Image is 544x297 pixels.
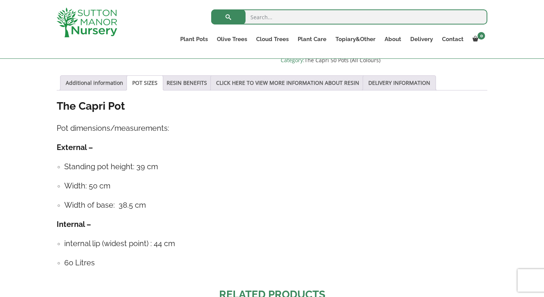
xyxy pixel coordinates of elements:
[437,34,468,44] a: Contact
[167,76,207,90] a: RESIN BENEFITS
[176,34,212,44] a: Plant Pots
[212,34,252,44] a: Olive Trees
[57,8,117,37] img: logo
[368,76,430,90] a: DELIVERY INFORMATION
[64,199,487,211] h4: Width of base: 38.5 cm
[406,34,437,44] a: Delivery
[57,143,93,152] strong: External –
[57,220,91,229] strong: Internal –
[478,32,485,40] span: 0
[468,34,487,44] a: 0
[304,57,380,64] a: The Capri 50 Pots (All Colours)
[380,34,406,44] a: About
[57,100,125,112] strong: The Capri Pot
[66,76,123,90] a: Additional information
[211,9,487,24] input: Search...
[132,76,158,90] a: POT SIZES
[331,34,380,44] a: Topiary&Other
[252,34,293,44] a: Cloud Trees
[293,34,331,44] a: Plant Care
[64,257,487,269] h4: 60 Litres
[57,122,487,134] h4: Pot dimensions/measurements:
[64,238,487,250] h4: internal lip (widest point) : 44 cm
[64,180,487,192] h4: Width: 50 cm
[64,161,487,173] h4: Standing pot height: 39 cm
[216,76,359,90] a: CLICK HERE TO VIEW MORE INFORMATION ABOUT RESIN
[281,56,487,65] span: Category:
